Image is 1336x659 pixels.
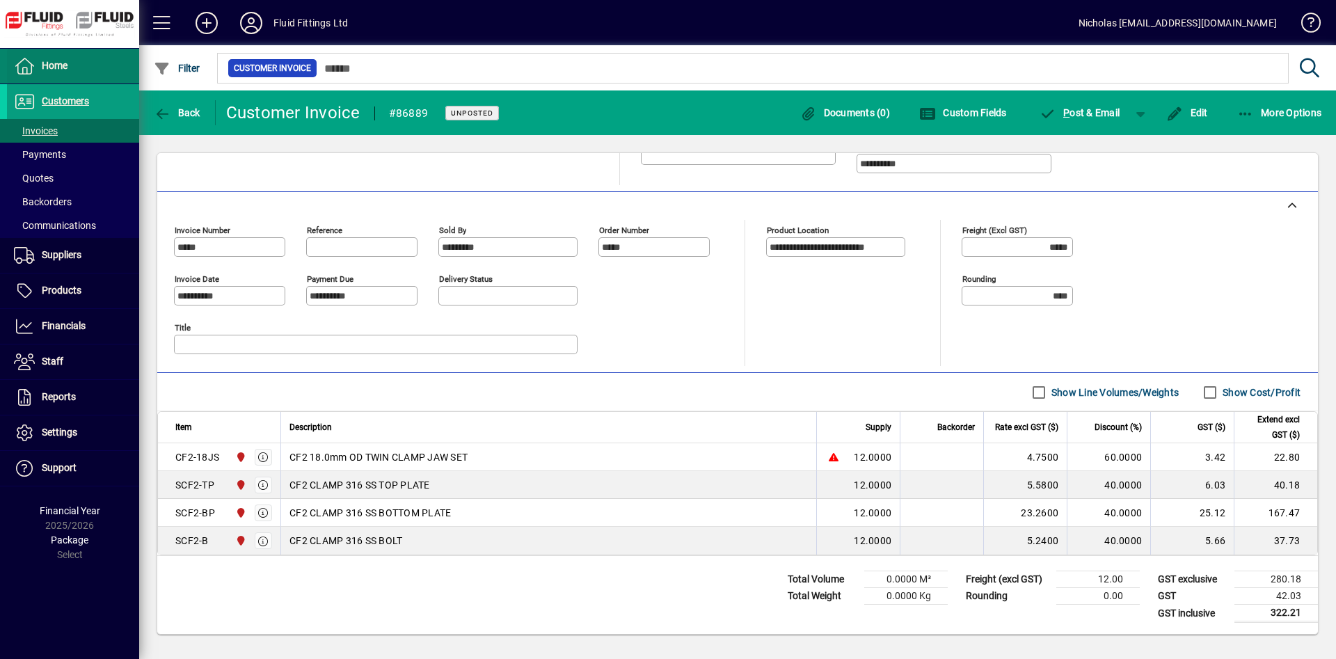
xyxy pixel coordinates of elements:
td: 22.80 [1234,443,1317,471]
span: Discount (%) [1095,420,1142,435]
span: ost & Email [1040,107,1120,118]
span: Customers [42,95,89,106]
span: Customer Invoice [234,61,311,75]
button: Add [184,10,229,35]
td: Total Volume [781,571,864,588]
app-page-header-button: Back [139,100,216,125]
td: 40.0000 [1067,499,1150,527]
span: CF2 18.0mm OD TWIN CLAMP JAW SET [289,450,468,464]
button: Edit [1163,100,1211,125]
label: Show Cost/Profit [1220,386,1301,399]
span: FLUID FITTINGS CHRISTCHURCH [232,505,248,521]
button: More Options [1234,100,1326,125]
span: Communications [14,220,96,231]
span: Description [289,420,332,435]
mat-label: Rounding [962,274,996,284]
td: Total Weight [781,588,864,605]
a: Settings [7,415,139,450]
mat-label: Payment due [307,274,353,284]
span: Supply [866,420,891,435]
span: Backorder [937,420,975,435]
td: 0.00 [1056,588,1140,605]
a: Invoices [7,119,139,143]
span: FLUID FITTINGS CHRISTCHURCH [232,477,248,493]
a: Staff [7,344,139,379]
a: Financials [7,309,139,344]
button: Filter [150,56,204,81]
a: Reports [7,380,139,415]
span: Item [175,420,192,435]
td: 5.66 [1150,527,1234,555]
td: 0.0000 Kg [864,588,948,605]
a: Communications [7,214,139,237]
button: Custom Fields [916,100,1010,125]
span: GST ($) [1198,420,1225,435]
mat-label: Freight (excl GST) [962,225,1027,235]
button: Documents (0) [796,100,893,125]
a: Knowledge Base [1291,3,1319,48]
span: Backorders [14,196,72,207]
div: CF2-18JS [175,450,219,464]
span: Support [42,462,77,473]
span: Documents (0) [800,107,890,118]
div: SCF2-TP [175,478,214,492]
div: Fluid Fittings Ltd [273,12,348,34]
span: Filter [154,63,200,74]
td: GST exclusive [1151,571,1234,588]
td: Rounding [959,588,1056,605]
span: Custom Fields [919,107,1007,118]
td: 0.0000 M³ [864,571,948,588]
a: Quotes [7,166,139,190]
span: CF2 CLAMP 316 SS BOLT [289,534,402,548]
div: 5.5800 [992,478,1058,492]
mat-label: Sold by [439,225,466,235]
a: Support [7,451,139,486]
mat-label: Title [175,323,191,333]
td: 40.0000 [1067,527,1150,555]
div: Customer Invoice [226,102,360,124]
div: 23.2600 [992,506,1058,520]
div: Nicholas [EMAIL_ADDRESS][DOMAIN_NAME] [1079,12,1277,34]
span: Financial Year [40,505,100,516]
a: Backorders [7,190,139,214]
span: 12.0000 [854,478,891,492]
a: Home [7,49,139,84]
span: Quotes [14,173,54,184]
mat-label: Delivery status [439,274,493,284]
td: GST [1151,588,1234,605]
span: Package [51,534,88,546]
div: SCF2-BP [175,506,215,520]
td: 280.18 [1234,571,1318,588]
td: 40.0000 [1067,471,1150,499]
span: FLUID FITTINGS CHRISTCHURCH [232,450,248,465]
button: Post & Email [1033,100,1127,125]
td: 6.03 [1150,471,1234,499]
td: 37.73 [1234,527,1317,555]
span: Financials [42,320,86,331]
mat-label: Reference [307,225,342,235]
a: Suppliers [7,238,139,273]
td: 322.21 [1234,605,1318,622]
span: 12.0000 [854,534,891,548]
td: 12.00 [1056,571,1140,588]
label: Show Line Volumes/Weights [1049,386,1179,399]
div: 5.2400 [992,534,1058,548]
span: Edit [1166,107,1208,118]
span: Unposted [451,109,493,118]
a: Products [7,273,139,308]
span: FLUID FITTINGS CHRISTCHURCH [232,533,248,548]
span: Invoices [14,125,58,136]
mat-label: Product location [767,225,829,235]
td: 25.12 [1150,499,1234,527]
span: Home [42,60,67,71]
td: 60.0000 [1067,443,1150,471]
td: 3.42 [1150,443,1234,471]
button: Profile [229,10,273,35]
span: Products [42,285,81,296]
span: Suppliers [42,249,81,260]
span: More Options [1237,107,1322,118]
td: 167.47 [1234,499,1317,527]
span: 12.0000 [854,450,891,464]
span: CF2 CLAMP 316 SS BOTTOM PLATE [289,506,451,520]
span: 12.0000 [854,506,891,520]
